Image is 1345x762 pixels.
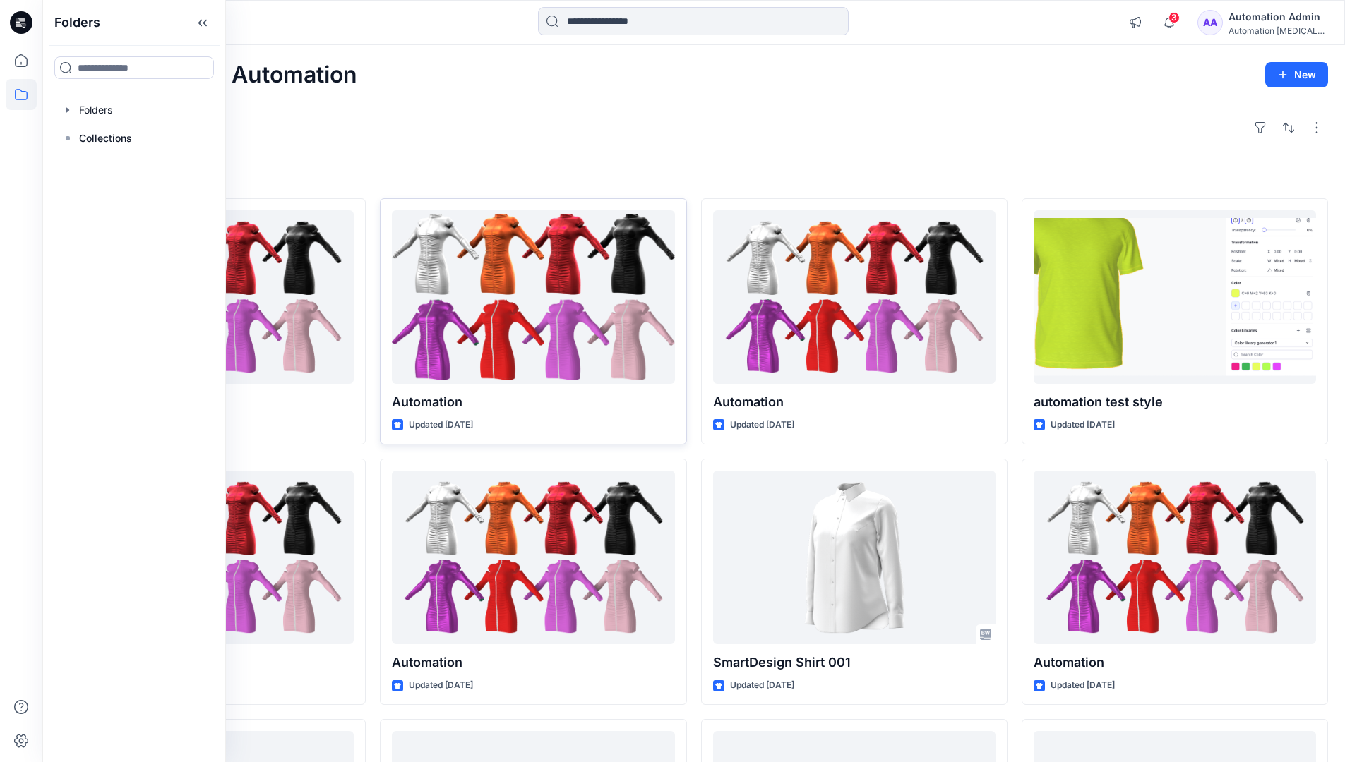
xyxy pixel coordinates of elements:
p: Updated [DATE] [1051,678,1115,693]
p: Updated [DATE] [409,418,473,433]
p: Updated [DATE] [730,418,794,433]
div: Automation [MEDICAL_DATA]... [1229,25,1327,36]
p: Collections [79,130,132,147]
a: Automation [1034,471,1316,645]
span: 3 [1168,12,1180,23]
a: Automation [713,210,996,385]
p: Updated [DATE] [730,678,794,693]
p: Automation [1034,653,1316,672]
p: SmartDesign Shirt 001 [713,653,996,672]
a: SmartDesign Shirt 001 [713,471,996,645]
div: AA [1197,10,1223,35]
p: Automation [713,392,996,412]
div: Automation Admin [1229,8,1327,25]
p: automation test style [1034,392,1316,412]
h4: Styles [59,167,1328,184]
p: Updated [DATE] [1051,418,1115,433]
p: Automation [392,653,674,672]
a: Automation [392,471,674,645]
button: New [1265,62,1328,87]
a: automation test style [1034,210,1316,385]
p: Automation [392,392,674,412]
p: Updated [DATE] [409,678,473,693]
a: Automation [392,210,674,385]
